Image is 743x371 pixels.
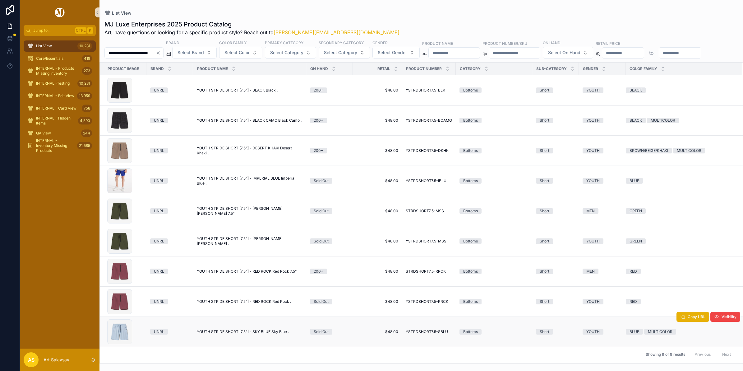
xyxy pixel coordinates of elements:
a: Short [536,208,575,214]
a: YOUTH STRIDE SHORT [7.5"] - RED ROCK Red Rock . [197,299,302,304]
div: YOUTH [586,118,600,123]
a: UNRL [150,118,189,123]
span: INTERNAL - Products Missing Inventory [36,66,79,76]
span: YOUTH STRIDE SHORT [7.5"] - IMPERIAL BLUE Imperial Blue . [197,176,302,186]
div: Sold Out [314,329,329,335]
span: YOUTH STRIDE SHORT [7.5"] - [PERSON_NAME] [PERSON_NAME] . [197,236,302,246]
a: YSTRDSHORT7.5-IBLU [406,178,452,183]
span: YOUTH STRIDE SHORT [7.5"] - BLACK CAMO Black Camo . [197,118,302,123]
a: RED [626,299,735,304]
div: BROWN/BEIGE/KHAKI [630,148,668,153]
div: MULTICOLOR [677,148,701,153]
div: 4,590 [78,117,92,124]
div: Sold Out [314,178,329,184]
a: Short [536,238,575,244]
label: Color Family [219,40,247,45]
a: INTERNAL - Card View758 [24,103,96,114]
div: Bottoms [463,269,478,274]
span: YSTRDSHORT7.5-DKHK [406,148,449,153]
button: Select Button [372,47,420,59]
a: $48.00 [357,299,398,304]
div: UNRL [154,148,164,153]
span: Color Family [630,66,657,71]
span: Select Color [224,49,250,56]
div: Sold Out [314,238,329,244]
button: Select Button [319,47,370,59]
a: 200+ [310,118,349,123]
div: UNRL [154,178,164,184]
a: Bottoms [459,178,528,184]
a: Short [536,118,575,123]
span: YOUTH STRIDE SHORT [7.5"] - [PERSON_NAME] [PERSON_NAME] 7.5" [197,206,302,216]
span: YSTRDSHORT7.5-BCAMO [406,118,452,123]
div: MEN [586,269,595,274]
button: Copy URL [676,312,709,322]
span: STRDSHORT7.5-MSS [406,209,444,214]
div: UNRL [154,118,164,123]
a: YSTRDSHORT7.5-SBLU [406,329,452,334]
span: Select Gender [378,49,407,56]
a: BLACK [626,87,735,93]
span: YOUTH STRIDE SHORT [7.5"] - RED ROCK Red Rock 7.5" [197,269,297,274]
span: $48.00 [357,118,398,123]
a: YSTRDSHORT7.5-RRCK [406,299,452,304]
div: Bottoms [463,87,478,93]
span: K [88,28,93,33]
span: List View [112,10,132,16]
div: 273 [82,67,92,75]
a: $48.00 [357,329,398,334]
label: Brand [166,40,179,45]
a: INTERNAL - Products Missing Inventory273 [24,65,96,77]
label: On Hand [543,40,561,45]
span: YOUTH STRIDE SHORT [7.5"] - RED ROCK Red Rock . [197,299,291,304]
a: Short [536,329,575,335]
a: YSTRDSHORT7.5-MSS [406,239,452,244]
span: Sub-Category [536,66,567,71]
span: INTERNAL -Testing [36,81,70,86]
span: Product Number [406,66,442,71]
div: Short [540,238,549,244]
a: YOUTH [583,238,622,244]
div: YOUTH [586,148,600,153]
a: UNRL [150,238,189,244]
div: 200+ [314,269,323,274]
span: Core/Essentials [36,56,63,61]
span: Select Brand [178,49,204,56]
div: Bottoms [463,329,478,335]
span: $48.00 [357,269,398,274]
a: Core/Essentials419 [24,53,96,64]
div: 200+ [314,118,323,123]
a: $48.00 [357,148,398,153]
h1: MJ Luxe Enterprises 2025 Product Catalog [104,20,399,29]
a: $48.00 [357,239,398,244]
span: YSTRDSHORT7.5-MSS [406,239,446,244]
span: Art, have questions or looking for a specific product style? Reach out to [104,29,399,36]
span: Showing 9 of 9 results [646,352,685,357]
a: Sold Out [310,208,349,214]
span: YOUTH STRIDE SHORT [7.5"] - BLACK Black . [197,88,278,93]
span: STRDSHORT7.5-RRCK [406,269,446,274]
a: GREEN [626,208,735,214]
a: Sold Out [310,178,349,184]
div: Short [540,87,549,93]
a: Sold Out [310,238,349,244]
span: YSTRDSHORT7.5-SBLU [406,329,448,334]
div: UNRL [154,238,164,244]
a: $48.00 [357,88,398,93]
a: UNRL [150,329,189,335]
div: 419 [82,55,92,62]
a: YOUTH [583,118,622,123]
a: Bottoms [459,118,528,123]
a: Bottoms [459,269,528,274]
a: MEN [583,269,622,274]
label: Gender [372,40,388,45]
a: YOUTH STRIDE SHORT [7.5"] - DESERT KHAKI Desert Khaki . [197,146,302,156]
span: Select On Hand [548,49,580,56]
div: GREEN [630,208,642,214]
a: Short [536,299,575,304]
div: Sold Out [314,208,329,214]
div: YOUTH [586,238,600,244]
